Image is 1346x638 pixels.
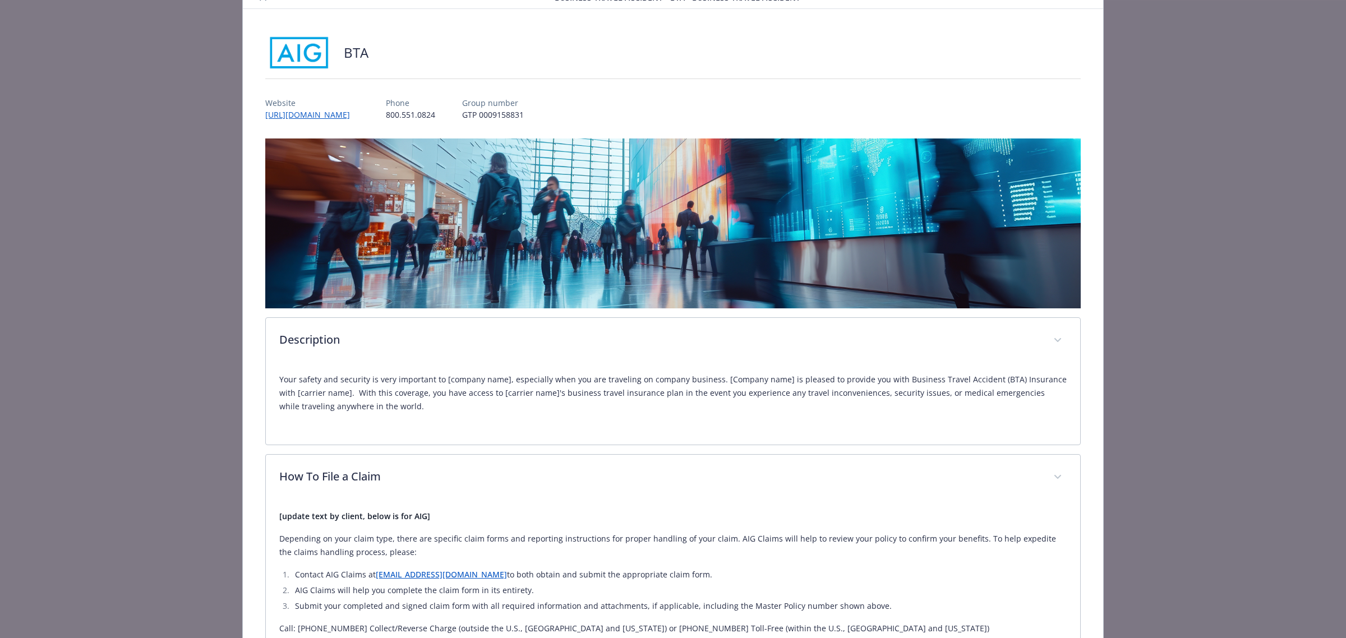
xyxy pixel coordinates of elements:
img: banner [265,138,1081,308]
p: GTP 0009158831 [462,109,524,121]
a: [EMAIL_ADDRESS][DOMAIN_NAME] [376,569,507,580]
div: How To File a Claim [266,455,1080,501]
img: AIG American General Life Insurance Company [265,36,333,70]
li: Submit your completed and signed claim form with all required information and attachments, if app... [292,599,1067,613]
strong: [update text by client, below is for AIG] [279,511,430,521]
div: Description [266,364,1080,445]
a: [URL][DOMAIN_NAME] [265,109,359,120]
p: 800.551.0824 [386,109,435,121]
li: Contact AIG Claims at to both obtain and submit the appropriate claim form. [292,568,1067,581]
p: Group number [462,97,524,109]
li: AIG Claims will help you complete the claim form in its entirety. [292,584,1067,597]
p: Depending on your claim type, there are specific claim forms and reporting instructions for prope... [279,532,1067,559]
h2: BTA [344,43,368,62]
p: Phone [386,97,435,109]
p: Website [265,97,359,109]
p: Call: [PHONE_NUMBER] Collect/Reverse Charge (outside the U.S., [GEOGRAPHIC_DATA] and [US_STATE]) ... [279,622,1067,635]
p: How To File a Claim [279,468,1040,485]
div: Description [266,318,1080,364]
p: Your safety and security is very important to [company name], especially when you are traveling o... [279,373,1067,413]
p: Description [279,331,1040,348]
